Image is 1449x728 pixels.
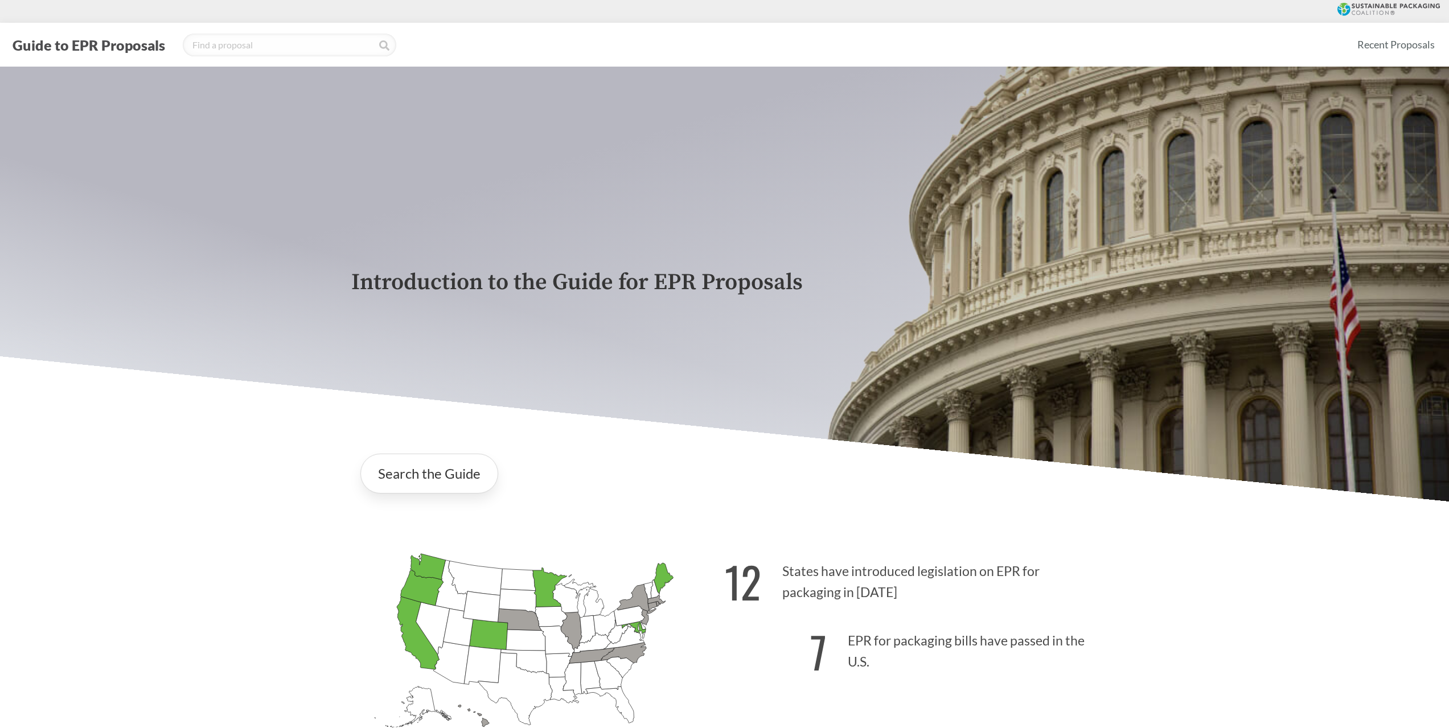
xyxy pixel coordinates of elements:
p: Introduction to the Guide for EPR Proposals [351,270,1098,295]
a: Recent Proposals [1352,32,1440,57]
a: Search the Guide [360,454,498,493]
button: Guide to EPR Proposals [9,36,169,54]
p: EPR for packaging bills have passed in the U.S. [725,613,1098,683]
strong: 7 [810,620,827,683]
strong: 12 [725,550,761,613]
input: Find a proposal [183,34,396,56]
p: States have introduced legislation on EPR for packaging in [DATE] [725,544,1098,614]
